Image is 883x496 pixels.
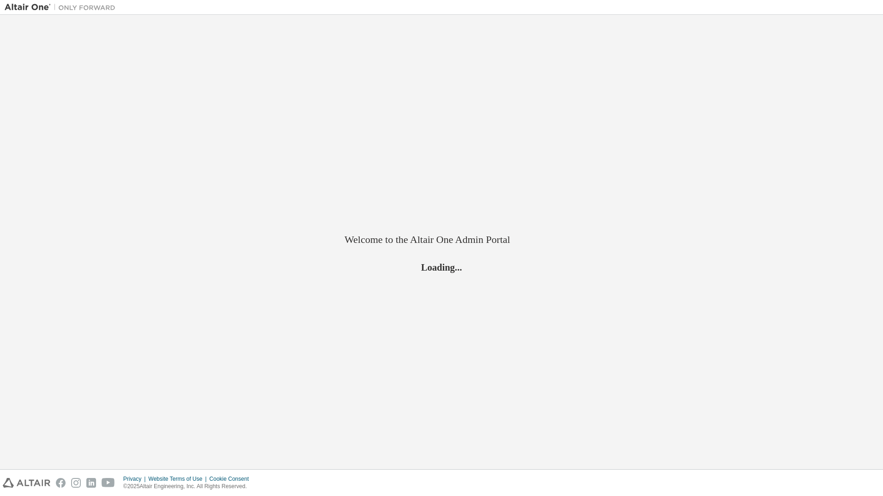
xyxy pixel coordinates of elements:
[123,483,254,490] p: © 2025 Altair Engineering, Inc. All Rights Reserved.
[71,478,81,488] img: instagram.svg
[345,261,538,273] h2: Loading...
[123,475,148,483] div: Privacy
[86,478,96,488] img: linkedin.svg
[3,478,50,488] img: altair_logo.svg
[148,475,209,483] div: Website Terms of Use
[102,478,115,488] img: youtube.svg
[56,478,66,488] img: facebook.svg
[345,233,538,246] h2: Welcome to the Altair One Admin Portal
[5,3,120,12] img: Altair One
[209,475,254,483] div: Cookie Consent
